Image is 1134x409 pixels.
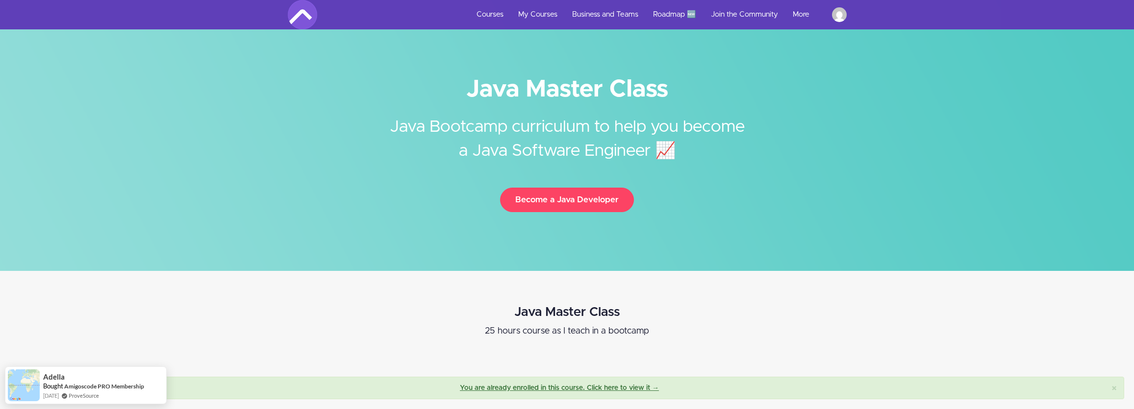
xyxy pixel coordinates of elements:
a: You are already enrolled in this course. Click here to view it → [460,385,659,391]
h2: Java Bootcamp curriculum to help you become a Java Software Engineer 📈 [383,100,751,163]
img: provesource social proof notification image [8,369,40,401]
img: a.afkir97@gmail.com [832,7,847,22]
h2: Java Master Class [192,305,943,319]
p: 25 hours course as I teach in a bootcamp [192,324,943,338]
a: ProveSource [69,391,99,400]
span: [DATE] [43,391,59,400]
button: Close [1111,384,1117,394]
button: Become a Java Developer [500,188,634,212]
span: × [1111,384,1117,394]
h1: Java Master Class [288,78,847,100]
span: Adella [43,373,65,381]
span: Bought [43,382,63,390]
a: Amigoscode PRO Membership [64,382,144,390]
